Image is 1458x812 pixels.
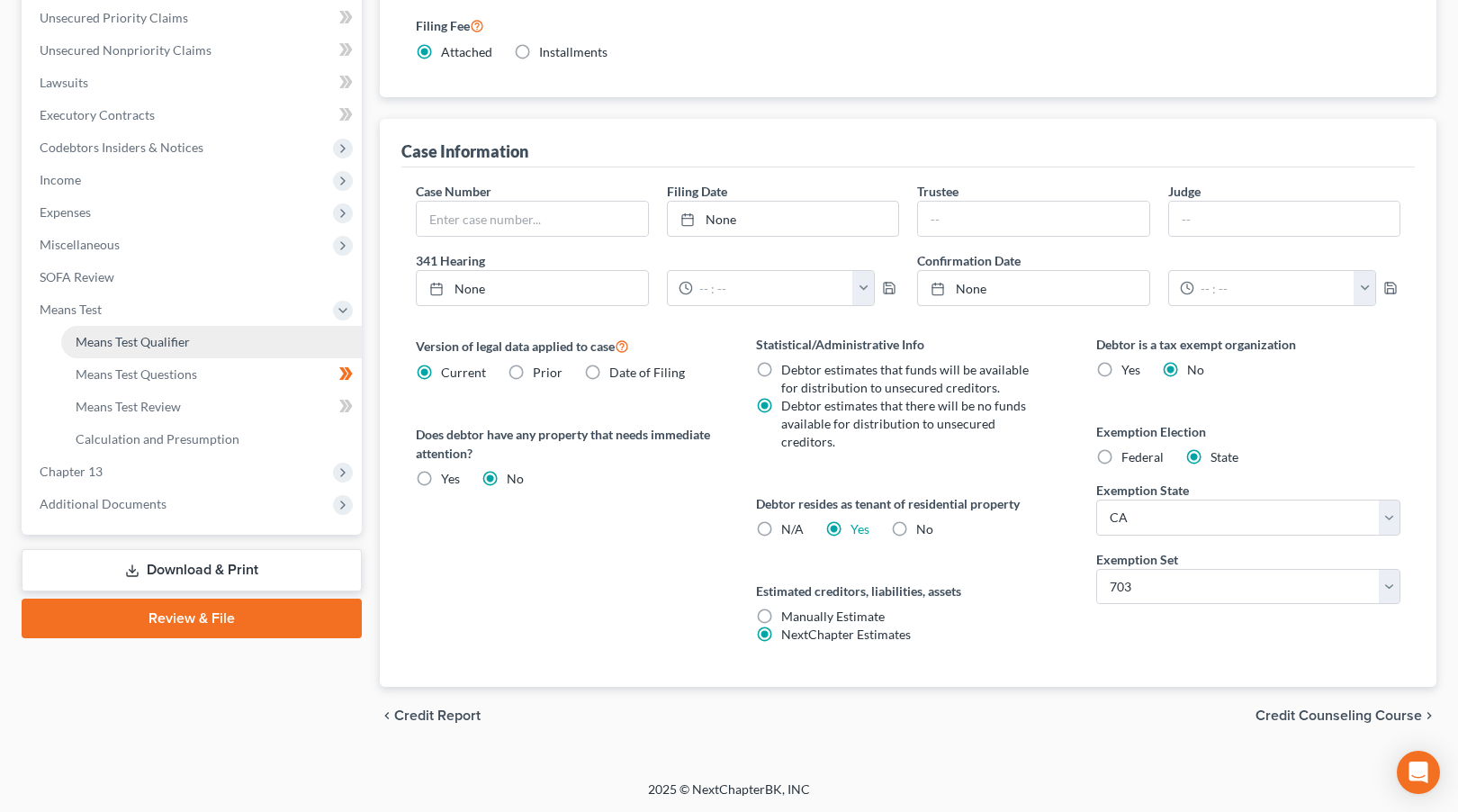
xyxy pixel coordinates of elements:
span: Manually Estimate [781,609,885,624]
i: chevron_right [1422,708,1436,723]
label: Exemption Election [1096,422,1400,441]
span: State [1210,449,1238,465]
a: Means Test Qualifier [61,326,362,358]
span: No [916,521,933,537]
a: None [417,271,648,305]
a: None [918,271,1149,305]
span: No [507,471,524,486]
span: Means Test Qualifier [76,334,190,349]
label: Judge [1168,182,1201,201]
span: SOFA Review [40,269,114,284]
span: NextChapter Estimates [781,627,911,642]
a: Yes [850,521,869,537]
div: Case Information [401,140,528,162]
span: No [1187,362,1204,377]
input: -- : -- [693,271,854,305]
a: Executory Contracts [25,99,362,131]
button: chevron_left Credit Report [380,708,481,723]
span: Means Test Review [76,399,181,414]
span: Credit Counseling Course [1255,708,1422,723]
a: Unsecured Nonpriority Claims [25,34,362,67]
span: Additional Documents [40,496,166,511]
label: Version of legal data applied to case [416,335,720,356]
span: Debtor estimates that funds will be available for distribution to unsecured creditors. [781,362,1029,395]
label: Case Number [416,182,491,201]
input: -- [1169,202,1400,236]
label: Filing Fee [416,14,1400,36]
span: Debtor estimates that there will be no funds available for distribution to unsecured creditors. [781,398,1026,449]
span: Current [441,365,486,380]
label: Statistical/Administrative Info [756,335,1060,354]
span: Means Test Questions [76,366,197,382]
a: Means Test Review [61,391,362,423]
label: Does debtor have any property that needs immediate attention? [416,425,720,463]
label: Estimated creditors, liabilities, assets [756,582,1060,600]
a: Calculation and Presumption [61,423,362,456]
span: Executory Contracts [40,107,155,122]
label: 341 Hearing [407,251,908,270]
label: Trustee [917,182,958,201]
span: N/A [781,521,804,537]
span: Codebtors Insiders & Notices [40,140,203,155]
label: Exemption Set [1096,550,1178,569]
span: Unsecured Priority Claims [40,10,188,25]
input: -- [918,202,1149,236]
label: Exemption State [1096,481,1189,500]
a: Means Test Questions [61,358,362,391]
span: Yes [441,471,460,486]
label: Debtor is a tax exempt organization [1096,335,1400,354]
span: Lawsuits [40,75,88,90]
span: Income [40,172,81,187]
a: Download & Print [22,549,362,591]
span: Prior [533,365,562,380]
a: Unsecured Priority Claims [25,2,362,34]
button: Credit Counseling Course chevron_right [1255,708,1436,723]
a: Lawsuits [25,67,362,99]
input: -- : -- [1194,271,1355,305]
span: Installments [539,44,607,59]
span: Chapter 13 [40,464,103,479]
span: Yes [1121,362,1140,377]
span: Expenses [40,204,91,220]
a: Review & File [22,599,362,638]
span: Credit Report [394,708,481,723]
label: Filing Date [667,182,727,201]
span: Miscellaneous [40,237,120,252]
i: chevron_left [380,708,394,723]
label: Debtor resides as tenant of residential property [756,494,1060,513]
span: Calculation and Presumption [76,431,239,447]
span: Unsecured Nonpriority Claims [40,42,211,58]
label: Confirmation Date [908,251,1409,270]
span: Attached [441,44,492,59]
input: Enter case number... [417,202,648,236]
span: Means Test [40,302,102,317]
a: None [668,202,899,236]
span: Date of Filing [609,365,685,380]
div: Open Intercom Messenger [1397,751,1440,794]
a: SOFA Review [25,261,362,293]
span: Federal [1121,449,1164,465]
